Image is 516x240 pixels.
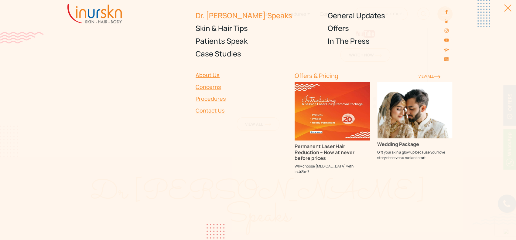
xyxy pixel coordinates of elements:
img: orange-rightarrow [434,75,440,79]
a: Contact Us [196,105,287,117]
a: In The Press [328,35,453,47]
a: Concerns [196,81,287,93]
img: Permanent Laser Hair Reduction – Now at never before prices [295,82,370,140]
p: Gift your skin a glow up because your love story deserves a radiant start [377,150,453,161]
a: Skin & Hair Tips [196,22,320,35]
h3: Wedding Package [377,141,453,147]
img: inurskn-logo [67,4,122,23]
a: General Updates [328,9,453,22]
img: linkedin [444,19,449,24]
img: youtube [444,38,449,42]
h6: Offers & Pricing [295,72,411,79]
img: instagram [444,28,449,33]
p: Why choose [MEDICAL_DATA] with InUrSkn? [295,164,370,174]
a: Case Studies [196,47,320,60]
a: About Us [196,69,287,81]
a: Dr. [PERSON_NAME] Speaks [196,9,320,22]
img: sejal-saheta-dermatologist [443,47,449,52]
img: facebook [444,9,449,14]
img: Skin-and-Hair-Clinic [444,57,449,62]
a: Patients Speak [196,35,320,47]
a: View ALl [419,74,440,79]
a: Offers [328,22,453,35]
img: Wedding Package [377,82,453,138]
a: Procedures [196,93,287,105]
h3: Permanent Laser Hair Reduction – Now at never before prices [295,144,370,161]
